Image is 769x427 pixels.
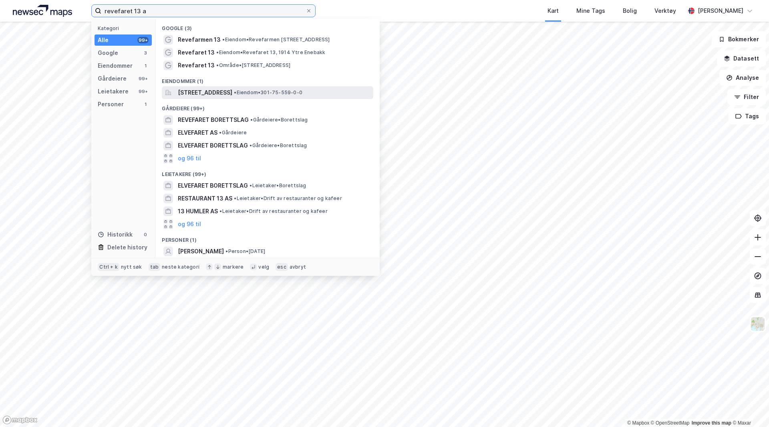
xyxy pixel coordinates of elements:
[178,194,232,203] span: RESTAURANT 13 AS
[155,231,380,245] div: Personer (1)
[627,420,649,426] a: Mapbox
[623,6,637,16] div: Bolig
[98,230,133,239] div: Historikk
[121,264,142,270] div: nytt søk
[98,61,133,71] div: Eiendommer
[727,89,766,105] button: Filter
[250,117,253,123] span: •
[137,75,149,82] div: 99+
[258,264,269,270] div: velg
[548,6,559,16] div: Kart
[216,49,325,56] span: Eiendom • Revefaret 13, 1914 Ytre Enebakk
[178,141,248,150] span: ELVEFARET BORETTSLAG
[222,36,225,42] span: •
[692,420,731,426] a: Improve this map
[98,99,124,109] div: Personer
[137,88,149,95] div: 99+
[223,264,244,270] div: markere
[717,51,766,67] button: Datasett
[149,263,161,271] div: tab
[234,195,236,201] span: •
[250,182,252,188] span: •
[712,31,766,47] button: Bokmerker
[729,389,769,427] div: Kontrollprogram for chat
[225,248,265,255] span: Person • [DATE]
[250,117,308,123] span: Gårdeiere • Borettslag
[216,49,219,55] span: •
[98,48,118,58] div: Google
[651,420,690,426] a: OpenStreetMap
[290,264,306,270] div: avbryt
[250,142,252,148] span: •
[162,264,199,270] div: neste kategori
[654,6,676,16] div: Verktøy
[13,5,72,17] img: logo.a4113a55bc3d86da70a041830d287a7e.svg
[155,165,380,179] div: Leietakere (99+)
[729,389,769,427] iframe: Chat Widget
[750,316,765,332] img: Z
[234,89,302,96] span: Eiendom • 301-75-559-0-0
[178,219,201,229] button: og 96 til
[101,5,306,17] input: Søk på adresse, matrikkel, gårdeiere, leietakere eller personer
[222,36,330,43] span: Eiendom • Revefarmen [STREET_ADDRESS]
[178,48,215,57] span: Revefaret 13
[142,63,149,69] div: 1
[250,182,306,189] span: Leietaker • Borettslag
[219,130,247,136] span: Gårdeiere
[219,130,221,136] span: •
[698,6,743,16] div: [PERSON_NAME]
[178,61,215,70] span: Revefaret 13
[178,115,249,125] span: REVEFARET BORETTSLAG
[178,35,221,45] span: Revefarmen 13
[234,195,342,202] span: Leietaker • Drift av restauranter og kafeer
[729,108,766,124] button: Tags
[276,263,288,271] div: esc
[250,142,307,149] span: Gårdeiere • Borettslag
[576,6,605,16] div: Mine Tags
[719,70,766,86] button: Analyse
[98,74,127,83] div: Gårdeiere
[107,243,147,252] div: Delete history
[178,181,248,190] span: ELVEFARET BORETTSLAG
[155,99,380,113] div: Gårdeiere (99+)
[178,206,218,216] span: 13 HUMLER AS
[178,247,224,256] span: [PERSON_NAME]
[178,88,232,97] span: [STREET_ADDRESS]
[98,25,152,31] div: Kategori
[219,208,222,214] span: •
[219,208,327,215] span: Leietaker • Drift av restauranter og kafeer
[142,231,149,238] div: 0
[155,19,380,33] div: Google (3)
[2,415,38,425] a: Mapbox homepage
[98,87,129,96] div: Leietakere
[98,35,109,45] div: Alle
[137,37,149,43] div: 99+
[155,72,380,86] div: Eiendommer (1)
[98,263,119,271] div: Ctrl + k
[234,89,236,95] span: •
[142,101,149,107] div: 1
[178,128,217,138] span: ELVEFARET AS
[178,154,201,163] button: og 96 til
[142,50,149,56] div: 3
[225,248,228,254] span: •
[216,62,219,68] span: •
[216,62,290,69] span: Område • [STREET_ADDRESS]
